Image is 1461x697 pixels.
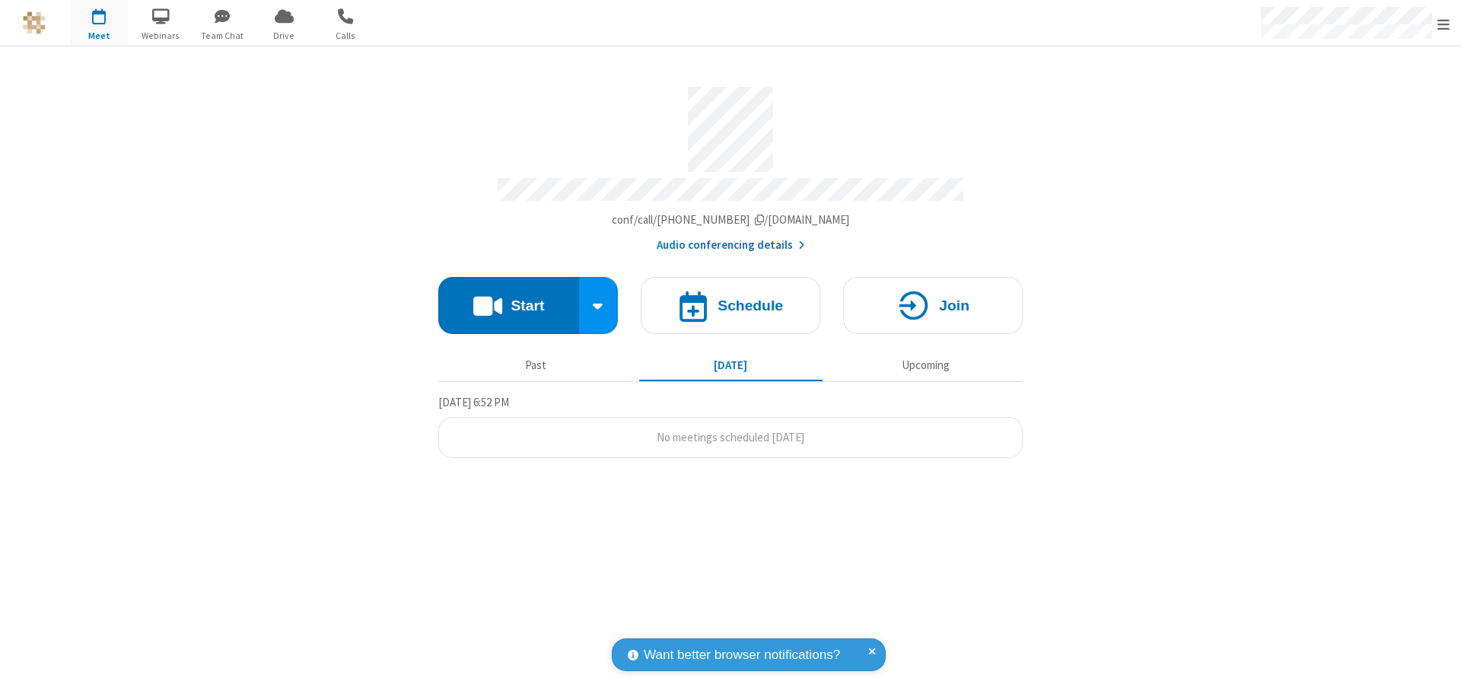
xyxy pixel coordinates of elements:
[132,29,189,43] span: Webinars
[438,395,509,409] span: [DATE] 6:52 PM
[639,351,823,380] button: [DATE]
[834,351,1017,380] button: Upcoming
[23,11,46,34] img: QA Selenium DO NOT DELETE OR CHANGE
[843,277,1023,334] button: Join
[511,298,544,313] h4: Start
[256,29,313,43] span: Drive
[641,277,820,334] button: Schedule
[718,298,783,313] h4: Schedule
[579,277,619,334] div: Start conference options
[438,75,1023,254] section: Account details
[612,212,850,227] span: Copy my meeting room link
[657,430,804,444] span: No meetings scheduled [DATE]
[939,298,969,313] h4: Join
[644,645,840,665] span: Want better browser notifications?
[612,212,850,229] button: Copy my meeting room linkCopy my meeting room link
[444,351,628,380] button: Past
[657,237,805,254] button: Audio conferencing details
[438,277,579,334] button: Start
[438,393,1023,459] section: Today's Meetings
[317,29,374,43] span: Calls
[71,29,128,43] span: Meet
[194,29,251,43] span: Team Chat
